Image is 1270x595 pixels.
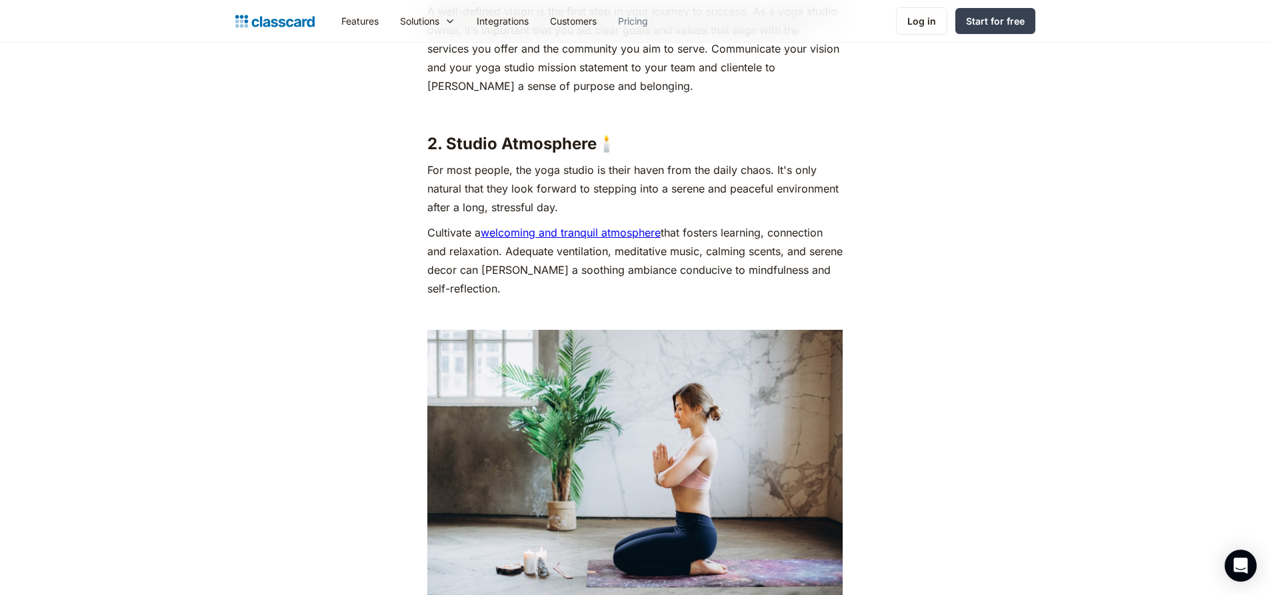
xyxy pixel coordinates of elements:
[427,304,843,323] p: ‍
[539,6,607,36] a: Customers
[427,2,843,95] p: A well-defined vision is the first step in your journey to success. As a yoga studio owner, it’s ...
[331,6,389,36] a: Features
[466,6,539,36] a: Integrations
[427,102,843,121] p: ‍
[896,7,947,35] a: Log in
[1225,550,1257,582] div: Open Intercom Messenger
[966,14,1025,28] div: Start for free
[389,6,466,36] div: Solutions
[427,161,843,217] p: For most people, the yoga studio is their haven from the daily chaos. It's only natural that they...
[907,14,936,28] div: Log in
[400,14,439,28] div: Solutions
[235,12,315,31] a: home
[427,134,843,154] h3: 2. Studio Atmosphere🕯️
[955,8,1035,34] a: Start for free
[427,223,843,298] p: Cultivate a that fosters learning, connection and relaxation. Adequate ventilation, meditative mu...
[481,226,661,239] a: welcoming and tranquil atmosphere
[607,6,659,36] a: Pricing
